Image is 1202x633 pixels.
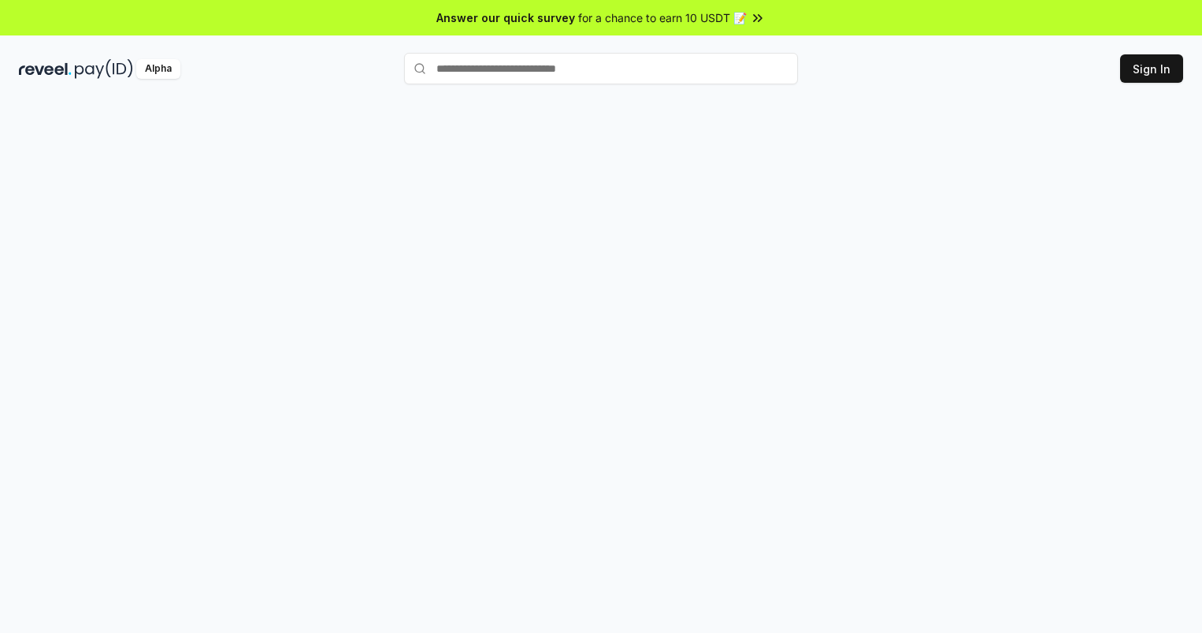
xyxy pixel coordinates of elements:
span: Answer our quick survey [436,9,575,26]
div: Alpha [136,59,180,79]
img: reveel_dark [19,59,72,79]
img: pay_id [75,59,133,79]
button: Sign In [1120,54,1183,83]
span: for a chance to earn 10 USDT 📝 [578,9,747,26]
